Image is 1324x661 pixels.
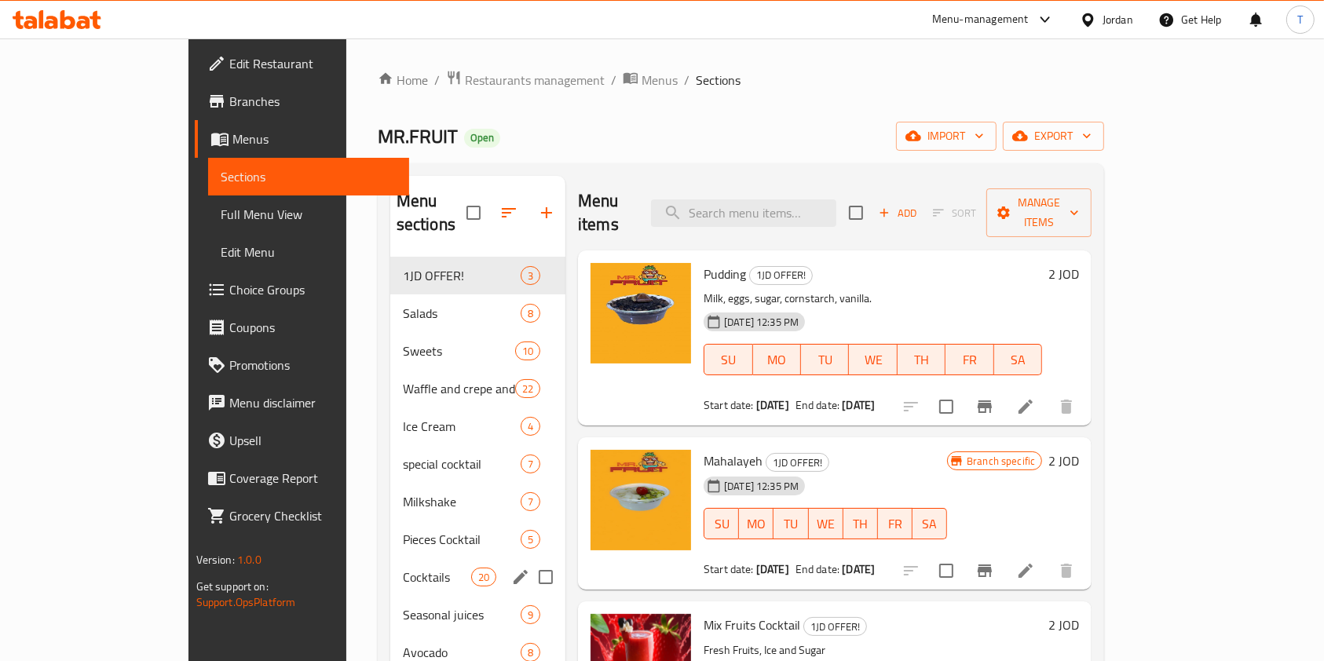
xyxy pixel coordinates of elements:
[756,395,789,415] b: [DATE]
[1016,397,1035,416] a: Edit menu item
[521,605,540,624] div: items
[390,520,565,558] div: Pieces Cocktail5
[229,92,397,111] span: Branches
[196,592,296,612] a: Support.OpsPlatform
[1297,11,1303,28] span: T
[195,45,410,82] a: Edit Restaurant
[521,495,539,509] span: 7
[923,201,986,225] span: Select section first
[842,559,875,579] b: [DATE]
[718,479,805,494] span: [DATE] 12:35 PM
[704,262,746,286] span: Pudding
[521,268,539,283] span: 3
[578,189,632,236] h2: Menu items
[208,158,410,195] a: Sections
[521,645,539,660] span: 8
[945,344,993,375] button: FR
[465,71,605,89] span: Restaurants management
[390,257,565,294] div: 1JD OFFER!3
[684,71,689,89] li: /
[872,201,923,225] span: Add item
[521,492,540,511] div: items
[229,469,397,488] span: Coverage Report
[966,552,1004,590] button: Branch-specific-item
[1048,263,1079,285] h6: 2 JOD
[904,349,939,371] span: TH
[795,395,839,415] span: End date:
[390,370,565,407] div: Waffle and crepe and pancake22
[390,332,565,370] div: Sweets10
[807,349,843,371] span: TU
[196,576,269,597] span: Get support on:
[521,530,540,549] div: items
[232,130,397,148] span: Menus
[195,497,410,535] a: Grocery Checklist
[403,379,515,398] span: Waffle and crepe and pancake
[1016,561,1035,580] a: Edit menu item
[390,294,565,332] div: Salads8
[471,568,496,586] div: items
[759,349,795,371] span: MO
[780,513,802,535] span: TU
[196,550,235,570] span: Version:
[195,120,410,158] a: Menus
[521,266,540,285] div: items
[516,344,539,359] span: 10
[390,407,565,445] div: Ice Cream4
[221,243,397,261] span: Edit Menu
[516,382,539,396] span: 22
[229,356,397,374] span: Promotions
[403,304,521,323] span: Salads
[378,119,458,154] span: MR.FRUIT
[756,559,789,579] b: [DATE]
[229,280,397,299] span: Choice Groups
[704,449,763,473] span: Mahalayeh
[839,196,872,229] span: Select section
[795,559,839,579] span: End date:
[521,306,539,321] span: 8
[1048,614,1079,636] h6: 2 JOD
[718,315,805,330] span: [DATE] 12:35 PM
[403,605,521,624] span: Seasonal juices
[403,266,521,285] span: 1JD OFFER!
[195,422,410,459] a: Upsell
[815,513,837,535] span: WE
[229,318,397,337] span: Coupons
[966,388,1004,425] button: Branch-specific-item
[229,506,397,525] span: Grocery Checklist
[229,393,397,412] span: Menu disclaimer
[521,419,539,434] span: 4
[195,271,410,309] a: Choice Groups
[704,344,752,375] button: SU
[774,508,808,539] button: TU
[930,390,963,423] span: Select to update
[390,596,565,634] div: Seasonal juices9
[434,71,440,89] li: /
[1048,552,1085,590] button: delete
[739,508,774,539] button: MO
[872,201,923,225] button: Add
[195,459,410,497] a: Coverage Report
[521,304,540,323] div: items
[1000,349,1036,371] span: SA
[704,395,754,415] span: Start date:
[403,492,521,511] span: Milkshake
[804,618,866,636] span: 1JD OFFER!
[753,344,801,375] button: MO
[876,204,919,222] span: Add
[195,384,410,422] a: Menu disclaimer
[651,199,836,227] input: search
[403,417,521,436] span: Ice Cream
[378,70,1105,90] nav: breadcrumb
[711,513,733,535] span: SU
[696,71,741,89] span: Sections
[1003,122,1104,151] button: export
[704,641,1042,660] p: Fresh Fruits, Ice and Sugar
[849,344,897,375] button: WE
[208,195,410,233] a: Full Menu View
[403,455,521,473] span: special cocktail
[623,70,678,90] a: Menus
[842,395,875,415] b: [DATE]
[711,349,746,371] span: SU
